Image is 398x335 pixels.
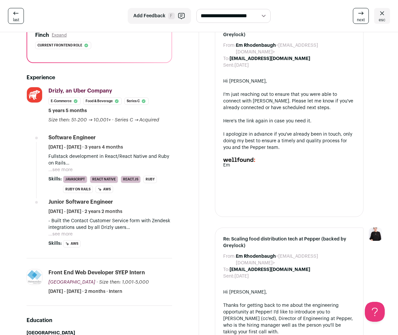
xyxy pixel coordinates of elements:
button: ...see more [48,167,73,173]
div: Hi [PERSON_NAME], [223,289,355,296]
dt: Sent: [223,62,234,69]
iframe: Help Scout Beacon - Open [365,302,385,322]
dt: From: [223,253,236,266]
li: E-commerce [48,98,81,105]
span: Size then: 51-200 → 10,001+ [48,118,111,122]
li: Food & Beverage [83,98,122,105]
img: d2f75af2ca666442c4621843630822fca415528d6d078bc17e9936ac7b7dc8ab.jpg [27,87,42,102]
span: Skills: [48,176,62,182]
h2: Experience [27,74,172,82]
button: Expand [52,33,67,38]
span: Skills: [48,240,62,247]
span: [DATE] - [DATE] · 2 months · Intern [48,288,122,295]
span: next [357,17,365,23]
h2: Finch [35,31,49,39]
b: [EMAIL_ADDRESS][DOMAIN_NAME] [230,267,310,272]
div: I apologize in advance if you've already been in touch, only doing my best to ensure a timely and... [223,131,355,151]
span: Re: Scaling food distribution tech at Pepper (backed by Greylock) [223,236,355,249]
span: [GEOGRAPHIC_DATA] [48,280,95,285]
dd: [DATE] [234,62,249,69]
div: Hi [PERSON_NAME], [223,78,355,85]
dt: To: [223,266,230,273]
div: Software Engineer [48,134,96,141]
img: 86cdf8ca8ff938626191aee30dd2265943d4821c274bcf630e30127e15c0a3e8.png [27,269,42,285]
div: I'm just reaching out to ensure that you were able to connect with [PERSON_NAME]. Please let me k... [223,91,355,111]
li: AWS [96,186,113,193]
li: Ruby on Rails [63,186,93,193]
span: [DATE] - [DATE] · 3 years 4 months [48,144,123,151]
li: Ruby [143,176,157,183]
span: Current frontend role [37,42,82,49]
p: Fullstack development in React/React Native and Ruby on Rails [48,153,172,167]
span: Series C → Acquired [115,118,160,122]
dd: <[EMAIL_ADDRESS][DOMAIN_NAME]> [236,42,355,55]
span: Add Feedback [133,13,166,19]
a: esc [374,8,390,24]
a: Here's the link again in case you need it. [223,119,311,123]
p: - Built the Contact Customer Service form with Zendesk integrations used by all Drizly users [48,218,172,231]
dt: To: [223,55,230,62]
span: 5 years 5 months [48,107,87,114]
span: [DATE] - [DATE] · 2 years 2 months [48,208,122,215]
span: · Size then: 1,001-5,000 [97,280,149,285]
img: 9240684-medium_jpg [369,228,382,241]
a: last [8,8,24,24]
div: Junior Software Engineer [48,198,113,206]
dd: [DATE] [234,273,249,280]
b: [EMAIL_ADDRESS][DOMAIN_NAME] [230,56,310,61]
b: Em Rhodenbaugh [236,254,276,259]
span: esc [379,17,385,23]
span: F [168,13,175,19]
dd: <[EMAIL_ADDRESS][DOMAIN_NAME]> [236,253,355,266]
div: Front End Web Developer SYEP Intern [48,269,145,276]
li: Series C [124,98,149,105]
button: Add Feedback F [128,8,191,24]
li: JavaScript [63,176,87,183]
span: last [13,17,19,23]
span: Drizly, an Uber Company [48,88,112,94]
button: ...see more [48,231,73,237]
b: Em Rhodenbaugh [236,43,276,48]
li: React.js [121,176,141,183]
li: AWS [63,240,81,247]
h2: Education [27,316,172,324]
span: · [112,117,113,123]
a: next [353,8,369,24]
div: Em [223,162,355,168]
dt: Sent: [223,273,234,280]
dt: From: [223,42,236,55]
img: AD_4nXd8mXtZXxLy6BW5oWOQUNxoLssU3evVOmElcTYOe9Q6vZR7bHgrarcpre-H0wWTlvQlXrfX4cJrmfo1PaFpYlo0O_KYH... [223,158,255,162]
li: React Native [90,176,118,183]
